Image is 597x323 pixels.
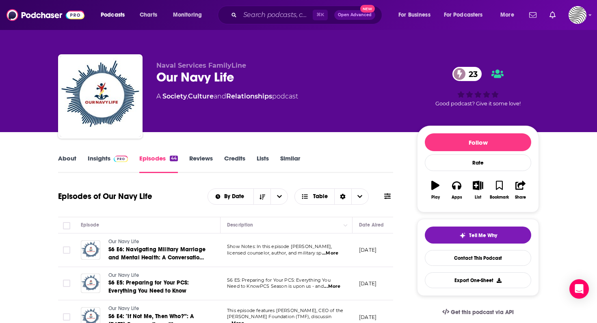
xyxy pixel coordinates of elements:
[227,244,332,249] span: Show Notes: In this episode [PERSON_NAME],
[156,92,298,101] div: A podcast
[444,9,483,21] span: For Podcasters
[359,314,376,321] p: [DATE]
[208,194,254,199] button: open menu
[294,188,369,205] button: Choose View
[227,250,321,256] span: licensed counselor, author, and military sp
[313,194,328,199] span: Table
[189,154,213,173] a: Reviews
[341,220,350,230] button: Column Actions
[6,7,84,23] img: Podchaser - Follow, Share and Rate Podcasts
[60,56,141,137] img: Our Navy Life
[338,13,372,17] span: Open Advanced
[452,195,462,200] div: Apps
[569,279,589,299] div: Open Intercom Messenger
[270,189,288,204] button: open menu
[63,246,70,254] span: Toggle select row
[108,272,139,278] span: Our Navy Life
[446,175,467,205] button: Apps
[526,8,540,22] a: Show notifications dropdown
[324,283,340,290] span: ...More
[187,92,188,100] span: ,
[459,232,466,239] img: tell me why sparkle
[417,62,539,112] div: 23Good podcast? Give it some love!
[467,175,489,205] button: List
[425,175,446,205] button: Play
[425,154,531,171] div: Rate
[108,279,189,294] span: S6 E5: Preparing for Your PCS: Everything You Need to Know
[101,9,125,21] span: Podcasts
[280,154,300,173] a: Similar
[425,227,531,244] button: tell me why sparkleTell Me Why
[393,9,441,21] button: open menu
[469,232,497,239] span: Tell Me Why
[108,305,206,312] a: Our Navy Life
[489,175,510,205] button: Bookmark
[162,92,187,100] a: Society
[108,238,206,246] a: Our Navy Life
[108,239,139,244] span: Our Navy Life
[334,189,351,204] div: Sort Direction
[95,9,135,21] button: open menu
[359,246,376,253] p: [DATE]
[58,154,76,173] a: About
[134,9,162,21] a: Charts
[108,246,206,262] a: S6 E6: Navigating Military Marriage and Mental Health: A Conversation with [PERSON_NAME]
[435,101,521,107] span: Good podcast? Give it some love!
[227,308,343,313] span: This episode features [PERSON_NAME], CEO of the
[224,194,247,199] span: By Date
[569,6,586,24] span: Logged in as OriginalStrategies
[227,277,331,283] span: S6 E5: Preparing for Your PCS: Everything You
[322,250,338,257] span: ...More
[81,220,99,230] div: Episode
[546,8,559,22] a: Show notifications dropdown
[63,313,70,321] span: Toggle select row
[63,280,70,287] span: Toggle select row
[569,6,586,24] img: User Profile
[58,191,152,201] h1: Episodes of Our Navy Life
[170,156,178,161] div: 44
[451,309,514,316] span: Get this podcast via API
[225,6,390,24] div: Search podcasts, credits, & more...
[108,306,139,311] span: Our Navy Life
[515,195,526,200] div: Share
[140,9,157,21] span: Charts
[208,188,288,205] h2: Choose List sort
[108,279,206,295] a: S6 E5: Preparing for Your PCS: Everything You Need to Know
[359,280,376,287] p: [DATE]
[240,9,313,21] input: Search podcasts, credits, & more...
[167,9,212,21] button: open menu
[461,67,482,81] span: 23
[214,92,226,100] span: and
[431,195,440,200] div: Play
[88,154,128,173] a: InsightsPodchaser Pro
[425,133,531,151] button: Follow
[313,10,328,20] span: ⌘ K
[227,314,331,319] span: [PERSON_NAME] Foundation (TMF), discussin
[436,302,520,322] a: Get this podcast via API
[227,220,253,230] div: Description
[257,154,269,173] a: Lists
[156,62,246,69] span: Naval Services FamilyLine
[334,10,375,20] button: Open AdvancedNew
[359,220,384,230] div: Date Aired
[398,9,430,21] span: For Business
[108,272,206,279] a: Our Navy Life
[475,195,481,200] div: List
[510,175,531,205] button: Share
[490,195,509,200] div: Bookmark
[495,9,524,21] button: open menu
[173,9,202,21] span: Monitoring
[226,92,272,100] a: Relationships
[188,92,214,100] a: Culture
[224,154,245,173] a: Credits
[500,9,514,21] span: More
[425,250,531,266] a: Contact This Podcast
[569,6,586,24] button: Show profile menu
[439,9,495,21] button: open menu
[108,246,205,269] span: S6 E6: Navigating Military Marriage and Mental Health: A Conversation with [PERSON_NAME]
[452,67,482,81] a: 23
[253,189,270,204] button: Sort Direction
